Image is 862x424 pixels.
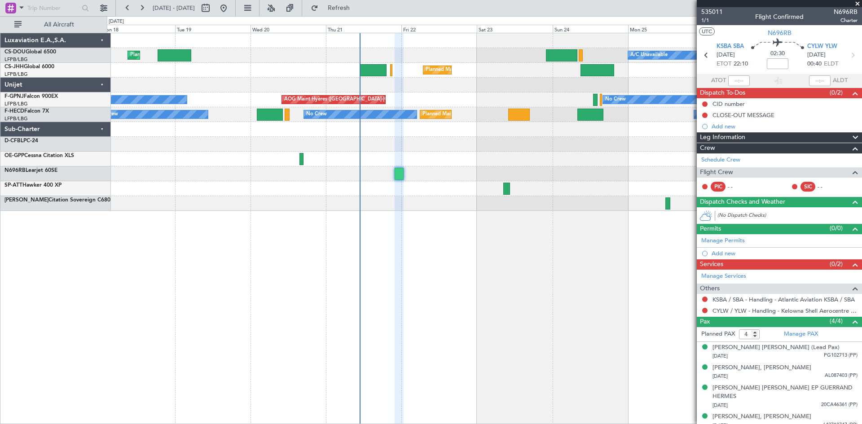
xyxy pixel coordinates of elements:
a: Manage Services [701,272,746,281]
div: Flight Confirmed [755,12,804,22]
div: [PERSON_NAME] [PERSON_NAME] (Lead Pax) [712,343,840,352]
span: ELDT [824,60,838,69]
a: LFPB/LBG [4,101,28,107]
div: CLOSE-OUT MESSAGE [712,111,774,119]
span: Crew [700,143,715,153]
div: - - [818,183,838,191]
div: Planned Maint [GEOGRAPHIC_DATA] ([GEOGRAPHIC_DATA]) [422,108,564,121]
a: LFPB/LBG [4,115,28,122]
span: [PERSON_NAME] [4,197,48,203]
button: Refresh [307,1,361,15]
div: [PERSON_NAME], [PERSON_NAME] [712,412,811,421]
a: F-HECDFalcon 7X [4,109,49,114]
a: CS-JHHGlobal 6000 [4,64,54,70]
div: Add new [712,249,858,257]
span: Others [700,284,720,294]
span: 20CA46361 (PP) [821,401,858,409]
span: CS-JHH [4,64,24,70]
div: SIC [800,182,815,192]
span: N696RB [4,168,26,173]
span: (0/2) [830,88,843,97]
span: Dispatch To-Dos [700,88,745,98]
div: No Crew [696,108,717,121]
div: No Crew [605,93,626,106]
div: Sun 24 [553,25,628,33]
span: ETOT [717,60,731,69]
span: N696RB [768,28,792,38]
a: CS-DOUGlobal 6500 [4,49,56,55]
span: SP-ATT [4,183,22,188]
span: [DATE] [712,353,728,359]
input: --:-- [728,75,750,86]
span: OE-GPP [4,153,24,158]
span: CYLW YLW [807,42,837,51]
button: All Aircraft [10,17,97,32]
a: F-GPNJFalcon 900EX [4,94,58,99]
div: Sat 23 [477,25,552,33]
div: AOG Maint Hyères ([GEOGRAPHIC_DATA]-[GEOGRAPHIC_DATA]) [284,93,436,106]
span: [DATE] [807,51,826,60]
a: CYLW / YLW - Handling - Kelowna Shell Aerocentre CYLW / YLW [712,307,858,315]
span: (4/4) [830,316,843,326]
span: (0/0) [830,223,843,233]
a: SP-ATTHawker 400 XP [4,183,62,188]
div: No Crew [306,108,327,121]
span: [DATE] [712,373,728,380]
span: [DATE] [712,402,728,409]
div: Wed 20 [251,25,326,33]
a: OE-GPPCessna Citation XLS [4,153,74,158]
span: 22:10 [734,60,748,69]
span: ATOT [711,76,726,85]
span: Charter [834,17,858,24]
div: Thu 21 [326,25,401,33]
span: Pax [700,317,710,327]
span: Services [700,259,723,270]
div: [PERSON_NAME] [PERSON_NAME] EP GUERRAND HERMES [712,384,858,401]
span: Dispatch Checks and Weather [700,197,785,207]
div: A/C Unavailable [630,48,668,62]
div: CID number [712,100,745,108]
span: 00:40 [807,60,822,69]
a: Manage Permits [701,236,745,245]
div: Planned Maint [GEOGRAPHIC_DATA] ([GEOGRAPHIC_DATA]) [426,63,567,77]
input: Trip Number [27,1,79,15]
a: LFPB/LBG [4,71,28,78]
div: Tue 19 [175,25,251,33]
div: Add new [712,122,858,130]
div: Mon 25 [628,25,704,33]
span: 1/1 [701,17,723,24]
span: PG102713 (PP) [824,352,858,359]
a: KSBA / SBA - Handling - Atlantic Aviation KSBA / SBA [712,296,855,303]
div: [DATE] [109,18,124,26]
span: CS-DOU [4,49,26,55]
a: Schedule Crew [701,156,740,165]
div: [PERSON_NAME], [PERSON_NAME] [712,363,811,372]
div: Planned Maint [GEOGRAPHIC_DATA] ([GEOGRAPHIC_DATA]) [130,48,272,62]
span: F-HECD [4,109,24,114]
div: (No Dispatch Checks) [717,212,862,221]
span: Leg Information [700,132,745,143]
span: [DATE] [717,51,735,60]
span: All Aircraft [23,22,95,28]
span: AL087403 (PP) [825,372,858,380]
span: F-GPNJ [4,94,24,99]
div: Mon 18 [100,25,175,33]
a: Manage PAX [784,330,818,339]
span: (0/2) [830,259,843,269]
a: N696RBLearjet 60SE [4,168,57,173]
a: D-CFBLPC-24 [4,138,38,144]
a: [PERSON_NAME]Citation Sovereign C680 [4,197,110,203]
span: D-CFBL [4,138,23,144]
a: LFPB/LBG [4,56,28,63]
button: UTC [699,27,715,35]
span: N696RB [834,7,858,17]
label: Planned PAX [701,330,735,339]
span: Flight Crew [700,167,733,178]
span: ALDT [833,76,848,85]
span: KSBA SBA [717,42,744,51]
span: [DATE] - [DATE] [153,4,195,12]
span: Refresh [320,5,358,11]
span: Permits [700,224,721,234]
span: 02:30 [770,49,785,58]
span: 535011 [701,7,723,17]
